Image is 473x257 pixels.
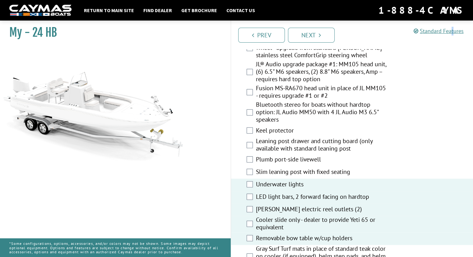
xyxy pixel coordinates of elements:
[414,27,464,35] a: Standard Features
[9,238,221,257] p: *Some configurations, options, accessories, and/or colors may not be shown. Some images may depic...
[256,216,386,232] label: Cooler slide only - dealer to provide Yeti 65 or equivalent
[256,168,386,177] label: Slim leaning post with fixed seating
[9,26,215,40] h1: My - 24 HB
[223,6,258,14] a: Contact Us
[256,156,386,165] label: Plumb port-side livewell
[256,180,386,189] label: Underwater lights
[9,5,72,16] img: white-logo-c9c8dbefe5ff5ceceb0f0178aa75bf4bb51f6bca0971e226c86eb53dfe498488.png
[178,6,220,14] a: Get Brochure
[256,84,386,101] label: Fusion MS-RA670 head unit in place of JL MM105 - requires upgrade #1 or #2
[288,28,335,43] a: Next
[140,6,175,14] a: Find Dealer
[256,193,386,202] label: LED light bars, 2 forward facing on hardtop
[256,234,386,243] label: Removable bow table w/cup holders
[256,101,386,125] label: Bluetooth stereo for boats without hardtop option: JL Audio MM50 with 4 JL Audio M3 6.5" speakers
[256,60,386,84] label: JL® Audio upgrade package #1: MM105 head unit, (6) 6.5" M6 speakers, (2) 8.8" M6 speakers, Amp – ...
[256,137,386,154] label: Leaning post drawer and cutting board (only available with standard leaning post
[238,28,285,43] a: Prev
[378,3,464,17] div: 1-888-4CAYMAS
[81,6,137,14] a: Return to main site
[256,205,386,214] label: [PERSON_NAME] electric reel outlets (2)
[256,127,386,136] label: Keel protector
